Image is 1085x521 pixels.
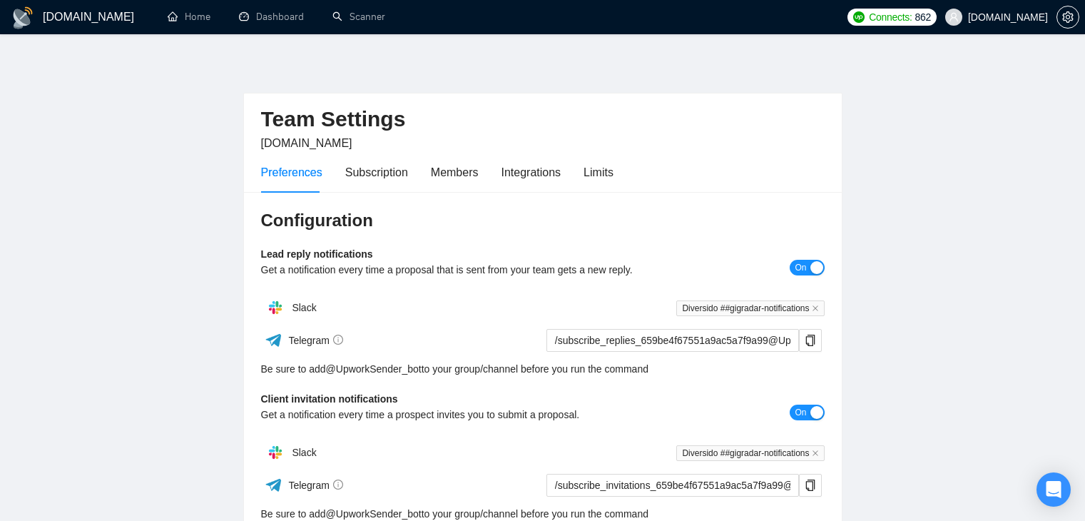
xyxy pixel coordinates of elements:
[168,11,210,23] a: homeHome
[584,163,613,181] div: Limits
[261,248,373,260] b: Lead reply notifications
[261,163,322,181] div: Preferences
[800,480,821,491] span: copy
[332,11,385,23] a: searchScanner
[292,447,316,458] span: Slack
[261,209,825,232] h3: Configuration
[261,293,290,322] img: hpQkSZIkSZIkSZIkSZIkSZIkSZIkSZIkSZIkSZIkSZIkSZIkSZIkSZIkSZIkSZIkSZIkSZIkSZIkSZIkSZIkSZIkSZIkSZIkS...
[1056,11,1079,23] a: setting
[501,163,561,181] div: Integrations
[1036,472,1071,507] div: Open Intercom Messenger
[265,331,282,349] img: ww3wtPAAAAAElFTkSuQmCC
[949,12,959,22] span: user
[676,445,824,461] span: Diversido ##gigradar-notifications
[869,9,912,25] span: Connects:
[11,6,34,29] img: logo
[812,450,819,457] span: close
[333,480,343,490] span: info-circle
[288,335,343,346] span: Telegram
[261,105,825,134] h2: Team Settings
[812,305,819,312] span: close
[261,262,684,278] div: Get a notification every time a proposal that is sent from your team gets a new reply.
[800,335,821,346] span: copy
[345,163,408,181] div: Subscription
[261,361,825,377] div: Be sure to add to your group/channel before you run the command
[431,163,479,181] div: Members
[799,474,822,497] button: copy
[292,302,316,313] span: Slack
[795,405,806,420] span: On
[261,137,352,149] span: [DOMAIN_NAME]
[261,407,684,423] div: Get a notification every time a prospect invites you to submit a proposal.
[915,9,931,25] span: 862
[288,480,343,491] span: Telegram
[853,11,865,23] img: upwork-logo.png
[1056,6,1079,29] button: setting
[239,11,304,23] a: dashboardDashboard
[326,361,422,377] a: @UpworkSender_bot
[265,476,282,494] img: ww3wtPAAAAAElFTkSuQmCC
[676,300,824,316] span: Diversido ##gigradar-notifications
[261,438,290,467] img: hpQkSZIkSZIkSZIkSZIkSZIkSZIkSZIkSZIkSZIkSZIkSZIkSZIkSZIkSZIkSZIkSZIkSZIkSZIkSZIkSZIkSZIkSZIkSZIkS...
[333,335,343,345] span: info-circle
[799,329,822,352] button: copy
[261,393,398,405] b: Client invitation notifications
[795,260,806,275] span: On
